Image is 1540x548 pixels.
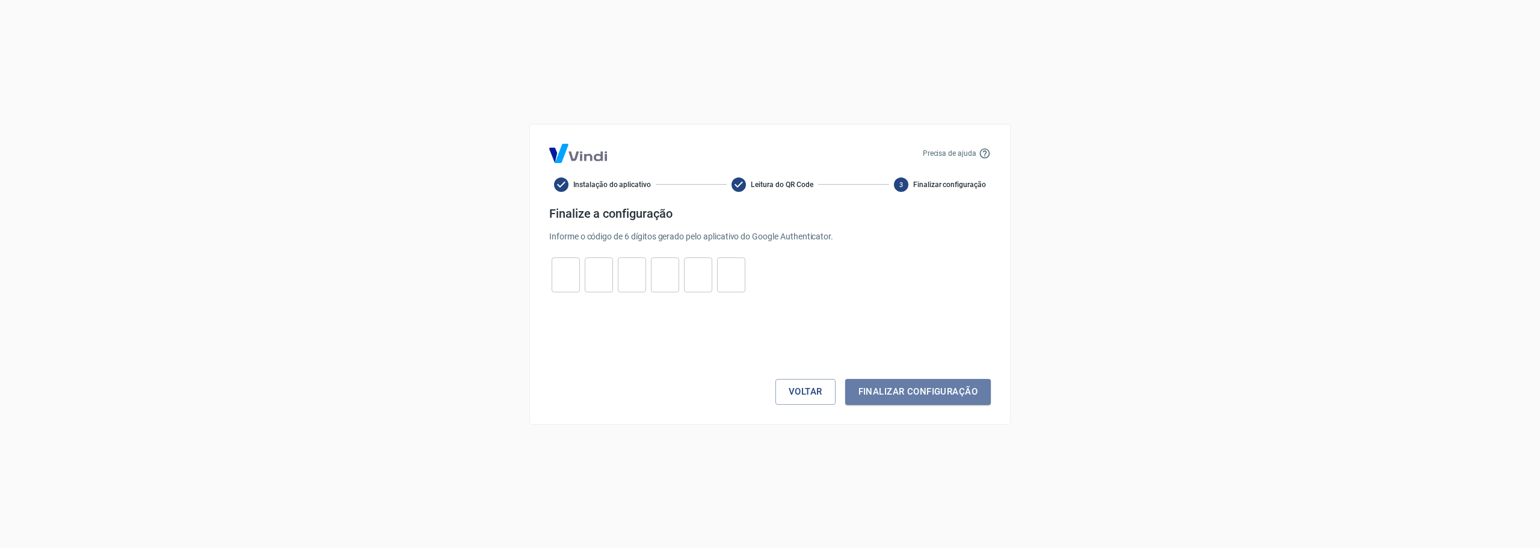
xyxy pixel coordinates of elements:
p: Informe o código de 6 dígitos gerado pelo aplicativo do Google Authenticator. [549,230,991,243]
button: Finalizar configuração [845,379,991,404]
h4: Finalize a configuração [549,206,991,221]
span: Finalizar configuração [913,179,986,190]
text: 3 [899,180,903,188]
span: Leitura do QR Code [751,179,813,190]
button: Voltar [775,379,836,404]
img: Logo Vind [549,144,607,163]
p: Precisa de ajuda [923,148,976,159]
span: Instalação do aplicativo [573,179,651,190]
